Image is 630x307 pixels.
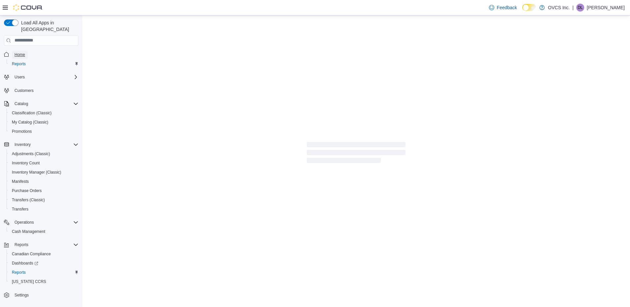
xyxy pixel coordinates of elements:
button: Reports [1,240,81,249]
a: Reports [9,268,28,276]
button: Customers [1,86,81,95]
button: Reports [12,241,31,249]
button: Catalog [12,100,31,108]
span: My Catalog (Classic) [9,118,78,126]
button: Reports [7,268,81,277]
a: Customers [12,87,36,95]
button: Inventory Manager (Classic) [7,168,81,177]
a: Cash Management [9,228,48,236]
p: | [572,4,574,12]
span: Dashboards [9,259,78,267]
span: Home [12,50,78,59]
span: Manifests [12,179,29,184]
a: Inventory Manager (Classic) [9,168,64,176]
a: Manifests [9,178,31,185]
span: Inventory Manager (Classic) [9,168,78,176]
span: Canadian Compliance [9,250,78,258]
span: Loading [307,143,406,164]
span: Purchase Orders [12,188,42,193]
span: Transfers [9,205,78,213]
a: Feedback [486,1,520,14]
button: Settings [1,290,81,300]
button: [US_STATE] CCRS [7,277,81,286]
img: Cova [13,4,43,11]
button: Purchase Orders [7,186,81,195]
span: Adjustments (Classic) [9,150,78,158]
a: Canadian Compliance [9,250,53,258]
button: My Catalog (Classic) [7,118,81,127]
span: Reports [9,60,78,68]
span: Cash Management [9,228,78,236]
span: Reports [12,61,26,67]
a: Promotions [9,127,35,135]
span: Transfers (Classic) [9,196,78,204]
button: Operations [12,218,37,226]
a: Inventory Count [9,159,43,167]
input: Dark Mode [522,4,536,11]
span: Operations [12,218,78,226]
div: Donna Labelle [576,4,584,12]
button: Cash Management [7,227,81,236]
span: Inventory [12,141,78,149]
span: Settings [12,291,78,299]
span: Catalog [14,101,28,106]
span: Cash Management [12,229,45,234]
a: Reports [9,60,28,68]
span: Classification (Classic) [9,109,78,117]
span: Users [14,74,25,80]
span: My Catalog (Classic) [12,120,48,125]
span: Canadian Compliance [12,251,51,257]
span: Transfers (Classic) [12,197,45,203]
span: Operations [14,220,34,225]
span: DL [578,4,583,12]
span: Load All Apps in [GEOGRAPHIC_DATA] [18,19,78,33]
button: Promotions [7,127,81,136]
button: Inventory [12,141,33,149]
span: Transfers [12,207,28,212]
a: Adjustments (Classic) [9,150,53,158]
button: Operations [1,218,81,227]
span: Customers [12,86,78,95]
a: Transfers [9,205,31,213]
button: Inventory [1,140,81,149]
span: Reports [9,268,78,276]
button: Users [12,73,27,81]
span: Washington CCRS [9,278,78,286]
span: Settings [14,293,29,298]
span: Users [12,73,78,81]
button: Transfers (Classic) [7,195,81,205]
span: Promotions [12,129,32,134]
span: Reports [14,242,28,247]
a: Settings [12,291,31,299]
a: Purchase Orders [9,187,44,195]
a: My Catalog (Classic) [9,118,51,126]
span: [US_STATE] CCRS [12,279,46,284]
span: Reports [12,241,78,249]
span: Inventory Count [9,159,78,167]
a: Classification (Classic) [9,109,54,117]
button: Manifests [7,177,81,186]
span: Inventory [14,142,31,147]
p: [PERSON_NAME] [587,4,625,12]
span: Home [14,52,25,57]
button: Classification (Classic) [7,108,81,118]
button: Inventory Count [7,158,81,168]
button: Home [1,50,81,59]
button: Adjustments (Classic) [7,149,81,158]
a: [US_STATE] CCRS [9,278,49,286]
span: Inventory Manager (Classic) [12,170,61,175]
button: Canadian Compliance [7,249,81,259]
span: Promotions [9,127,78,135]
a: Dashboards [9,259,41,267]
span: Manifests [9,178,78,185]
span: Customers [14,88,34,93]
span: Adjustments (Classic) [12,151,50,156]
a: Home [12,51,28,59]
span: Inventory Count [12,160,40,166]
button: Reports [7,59,81,69]
a: Dashboards [7,259,81,268]
span: Feedback [497,4,517,11]
button: Users [1,72,81,82]
span: Classification (Classic) [12,110,52,116]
